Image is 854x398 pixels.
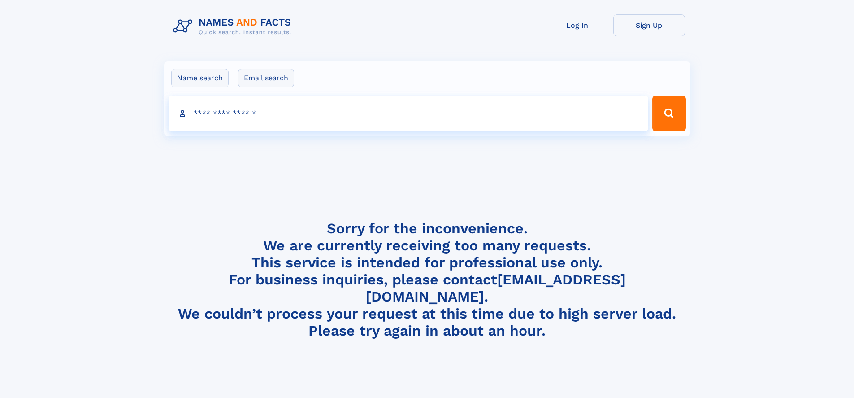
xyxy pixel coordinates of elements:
[169,14,299,39] img: Logo Names and Facts
[169,96,649,131] input: search input
[542,14,613,36] a: Log In
[652,96,685,131] button: Search Button
[169,220,685,340] h4: Sorry for the inconvenience. We are currently receiving too many requests. This service is intend...
[238,69,294,87] label: Email search
[171,69,229,87] label: Name search
[613,14,685,36] a: Sign Up
[366,271,626,305] a: [EMAIL_ADDRESS][DOMAIN_NAME]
